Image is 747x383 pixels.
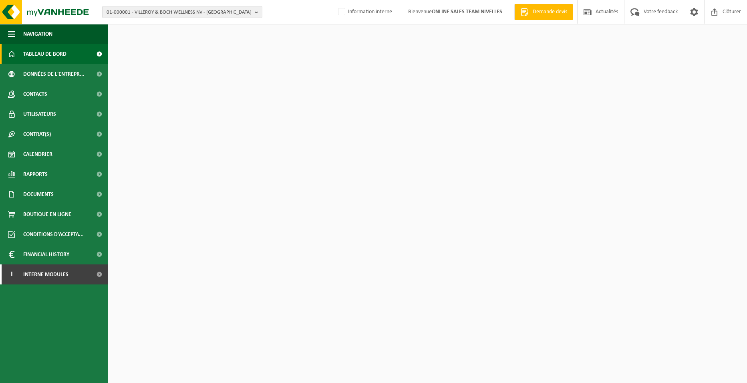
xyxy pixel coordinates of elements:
[23,244,69,264] span: Financial History
[23,104,56,124] span: Utilisateurs
[23,264,68,284] span: Interne modules
[23,144,52,164] span: Calendrier
[23,44,66,64] span: Tableau de bord
[23,24,52,44] span: Navigation
[8,264,15,284] span: I
[531,8,569,16] span: Demande devis
[23,224,84,244] span: Conditions d'accepta...
[23,204,71,224] span: Boutique en ligne
[107,6,252,18] span: 01-000001 - VILLEROY & BOCH WELLNESS NV - [GEOGRAPHIC_DATA]
[432,9,502,15] strong: ONLINE SALES TEAM NIVELLES
[23,84,47,104] span: Contacts
[23,64,85,84] span: Données de l'entrepr...
[336,6,392,18] label: Information interne
[102,6,262,18] button: 01-000001 - VILLEROY & BOCH WELLNESS NV - [GEOGRAPHIC_DATA]
[514,4,573,20] a: Demande devis
[23,184,54,204] span: Documents
[23,124,51,144] span: Contrat(s)
[23,164,48,184] span: Rapports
